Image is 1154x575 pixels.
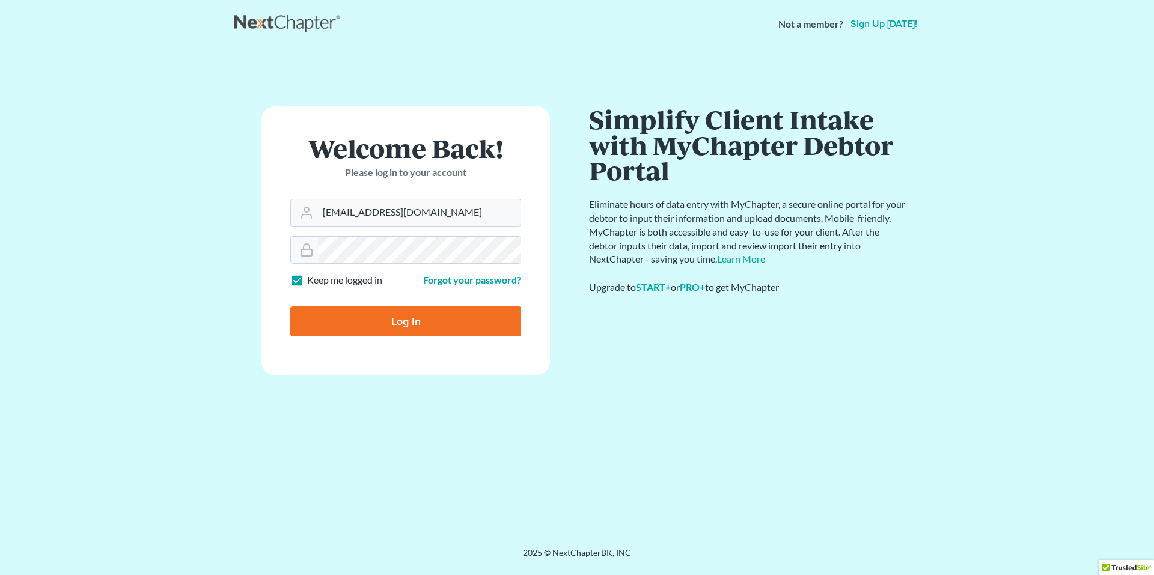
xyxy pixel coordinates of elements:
[290,135,521,161] h1: Welcome Back!
[717,253,765,264] a: Learn More
[290,166,521,180] p: Please log in to your account
[589,281,908,294] div: Upgrade to or to get MyChapter
[290,306,521,336] input: Log In
[778,17,843,31] strong: Not a member?
[848,19,920,29] a: Sign up [DATE]!
[680,281,705,293] a: PRO+
[234,547,920,568] div: 2025 © NextChapterBK, INC
[423,274,521,285] a: Forgot your password?
[589,198,908,266] p: Eliminate hours of data entry with MyChapter, a secure online portal for your debtor to input the...
[636,281,671,293] a: START+
[307,273,382,287] label: Keep me logged in
[589,106,908,183] h1: Simplify Client Intake with MyChapter Debtor Portal
[318,199,521,226] input: Email Address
